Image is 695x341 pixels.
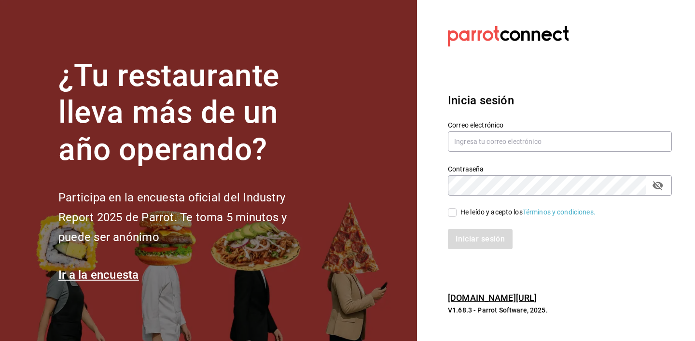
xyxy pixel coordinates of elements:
a: [DOMAIN_NAME][URL] [448,293,537,303]
h1: ¿Tu restaurante lleva más de un año operando? [58,57,319,169]
label: Correo electrónico [448,121,672,128]
input: Ingresa tu correo electrónico [448,131,672,152]
label: Contraseña [448,165,672,172]
h3: Inicia sesión [448,92,672,109]
a: Ir a la encuesta [58,268,139,282]
p: V1.68.3 - Parrot Software, 2025. [448,305,672,315]
div: He leído y acepto los [460,207,596,217]
button: passwordField [650,177,666,194]
h2: Participa en la encuesta oficial del Industry Report 2025 de Parrot. Te toma 5 minutos y puede se... [58,188,319,247]
a: Términos y condiciones. [523,208,596,216]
